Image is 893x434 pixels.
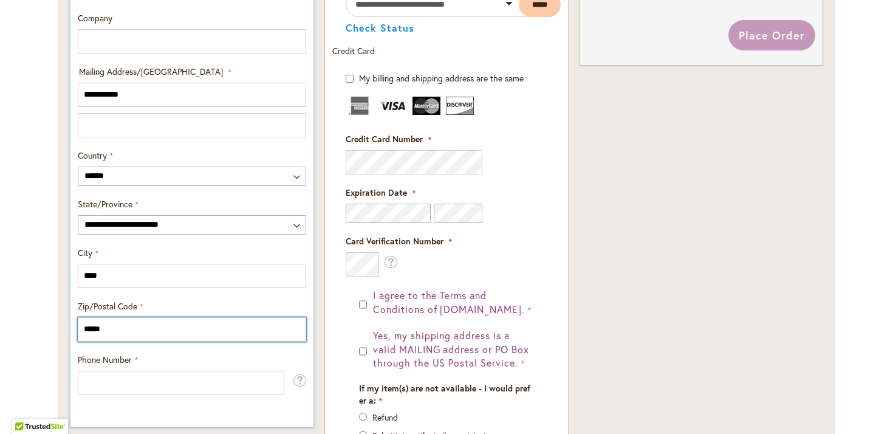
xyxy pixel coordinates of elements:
[78,354,132,365] span: Phone Number
[78,247,92,258] span: City
[78,300,137,312] span: Zip/Postal Code
[78,198,132,210] span: State/Province
[346,23,414,33] button: Check Status
[78,12,112,24] span: Company
[79,66,223,77] span: Mailing Address/[GEOGRAPHIC_DATA]
[9,391,43,425] iframe: Launch Accessibility Center
[78,150,107,161] span: Country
